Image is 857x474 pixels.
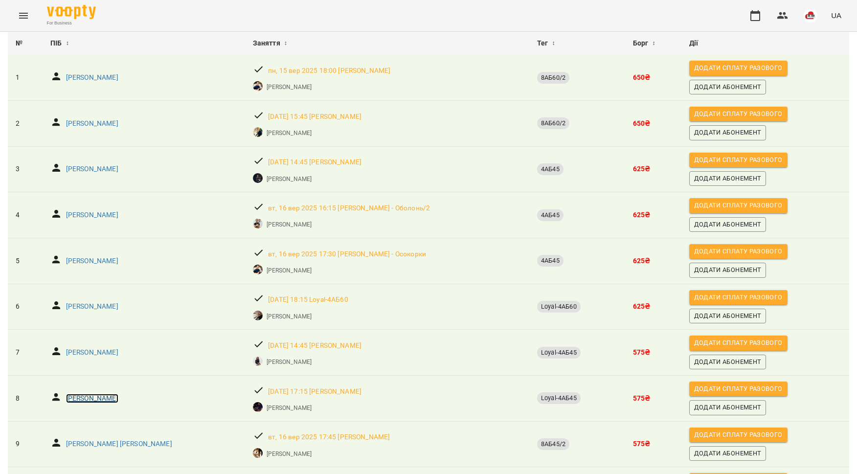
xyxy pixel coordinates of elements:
[689,125,767,140] button: Додати Абонемент
[689,355,767,369] button: Додати Абонемент
[8,55,43,100] td: 1
[8,330,43,376] td: 7
[694,429,783,440] span: Додати сплату разового
[267,266,312,275] a: [PERSON_NAME]
[633,348,651,356] b: 575 ₴
[8,101,43,147] td: 2
[633,211,651,219] b: 625 ₴
[633,165,651,173] b: 625 ₴
[689,336,788,350] button: Додати сплату разового
[268,387,361,397] a: [DATE] 17:15 [PERSON_NAME]
[694,219,762,230] span: Додати Абонемент
[694,82,762,92] span: Додати Абонемент
[694,357,762,367] span: Додати Абонемент
[66,348,118,358] a: [PERSON_NAME]
[66,119,118,129] a: [PERSON_NAME]
[537,211,564,220] span: 4АБ45
[537,348,581,357] span: Loyal-4АБ45
[633,73,651,81] b: 650 ₴
[267,450,312,458] a: [PERSON_NAME]
[267,404,312,412] a: [PERSON_NAME]
[253,219,263,228] img: Микита ГЛАЗУНОВ
[268,249,426,259] p: вт, 16 вер 2025 17:30 [PERSON_NAME] - Осокорки
[267,83,312,91] a: [PERSON_NAME]
[633,38,649,49] span: Борг
[253,127,263,137] img: Вікторія БОГДАН
[66,394,118,404] a: [PERSON_NAME]
[253,265,263,274] img: Віктор АРТЕМЕНКО
[689,244,788,259] button: Додати сплату разового
[827,6,845,24] button: UA
[537,256,564,265] span: 4АБ45
[16,38,35,49] div: №
[537,73,569,82] span: 8АБ60/2
[66,210,118,220] a: [PERSON_NAME]
[8,192,43,238] td: 4
[694,292,783,303] span: Додати сплату разового
[689,61,788,75] button: Додати сплату разового
[8,284,43,330] td: 6
[267,175,312,183] a: [PERSON_NAME]
[689,428,788,442] button: Додати сплату разового
[267,358,312,366] a: [PERSON_NAME]
[66,164,118,174] a: [PERSON_NAME]
[633,119,651,127] b: 650 ₴
[694,109,783,119] span: Додати сплату разового
[537,165,564,174] span: 4АБ45
[66,73,118,83] a: [PERSON_NAME]
[689,153,788,167] button: Додати сплату разового
[633,394,651,402] b: 575 ₴
[689,80,767,94] button: Додати Абонемент
[253,38,280,49] span: Заняття
[689,107,788,121] button: Додати сплату разового
[66,302,118,312] a: [PERSON_NAME]
[552,38,555,49] span: ↕
[268,112,361,122] a: [DATE] 15:45 [PERSON_NAME]
[689,400,767,415] button: Додати Абонемент
[694,200,783,211] span: Додати сплату разового
[694,155,783,165] span: Додати сплату разового
[267,220,312,229] p: [PERSON_NAME]
[694,63,783,73] span: Додати сплату разового
[694,127,762,138] span: Додати Абонемент
[268,66,390,76] a: пн, 15 вер 2025 18:00 [PERSON_NAME]
[253,402,263,412] img: Юлія КРАВЧЕНКО
[694,246,783,257] span: Додати сплату разового
[689,382,788,396] button: Додати сплату разового
[268,203,430,213] a: вт, 16 вер 2025 16:15 [PERSON_NAME] - Оболонь/2
[689,171,767,186] button: Додати Абонемент
[689,217,767,232] button: Додати Абонемент
[284,38,287,49] span: ↕
[268,341,361,351] p: [DATE] 14:45 [PERSON_NAME]
[268,158,361,167] a: [DATE] 14:45 [PERSON_NAME]
[66,38,69,49] span: ↕
[50,38,62,49] span: ПІБ
[537,38,548,49] span: Тег
[8,238,43,284] td: 5
[8,376,43,422] td: 8
[689,290,788,305] button: Додати сплату разового
[694,173,762,184] span: Додати Абонемент
[537,394,581,403] span: Loyal-4АБ45
[267,129,312,137] a: [PERSON_NAME]
[268,295,348,305] p: [DATE] 18:15 Loyal-4АБ60
[831,10,841,21] span: UA
[267,312,312,321] a: [PERSON_NAME]
[268,432,390,442] a: вт, 16 вер 2025 17:45 [PERSON_NAME]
